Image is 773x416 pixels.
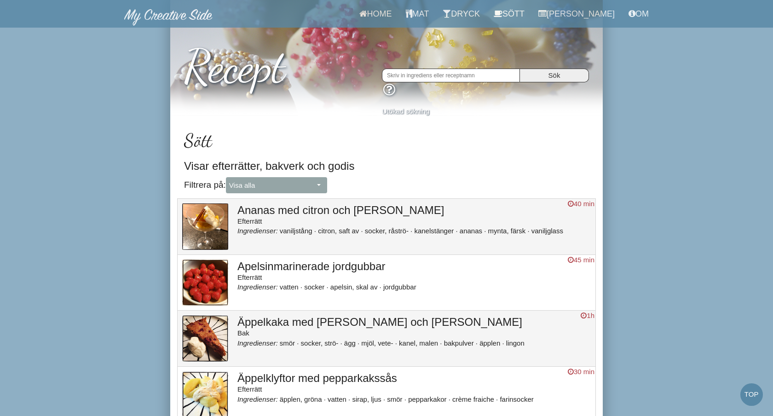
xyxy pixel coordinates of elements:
li: smör [387,395,406,403]
h3: Äppelkaka med [PERSON_NAME] och [PERSON_NAME] [237,316,591,328]
span: Visa alla [229,180,315,190]
div: Efterrätt [237,384,591,394]
h3: Visar efterrätter, bakverk och godis [184,160,589,172]
li: apelsin, skal av [330,283,381,291]
li: mjöl, vete- [361,339,397,347]
li: lingon [506,339,525,347]
button: Visa alla [226,177,327,193]
h2: Sött [184,130,589,150]
div: 40 min [568,199,594,208]
li: socker, råströ- [365,227,412,235]
li: smör [280,339,299,347]
img: MyCreativeSide [124,9,213,26]
li: äpplen, gröna [280,395,326,403]
i: Ingredienser: [237,227,278,235]
div: Bak [237,328,591,338]
li: kanelstänger [414,227,457,235]
h4: Filtrera på: [184,177,589,193]
li: farinsocker [500,395,533,403]
h3: Äppelklyftor med pepparkakssås [237,372,591,384]
li: ägg [344,339,359,347]
li: vatten [328,395,350,403]
li: vatten [280,283,302,291]
input: Skriv in ingrediens eller receptnamn [382,69,520,82]
li: crème fraiche [452,395,498,403]
div: Efterrätt [237,272,591,282]
a: Utökad sökning [382,107,429,115]
div: 30 min [568,367,594,376]
li: vaniljglass [531,227,563,235]
li: citron, saft av [318,227,363,235]
li: bakpulver [444,339,478,347]
div: Efterrätt [237,216,591,226]
li: jordgubbar [383,283,416,291]
a: Top [740,383,763,406]
div: 1h [581,311,594,320]
li: pepparkakor [408,395,450,403]
i: Ingredienser: [237,395,278,403]
img: bild_76.jpg [182,260,228,306]
i: Ingredienser: [237,339,278,347]
li: ananas [460,227,486,235]
input: Sök [520,69,589,82]
li: socker [304,283,329,291]
h3: Apelsinmarinerade jordgubbar [237,260,591,272]
li: sirap, ljus [352,395,385,403]
i: Ingredienser: [237,283,278,291]
li: socker, strö- [301,339,342,347]
h3: Ananas med citron och [PERSON_NAME] [237,204,591,216]
div: 45 min [568,255,594,265]
img: bild_478.jpg [182,315,228,362]
h1: Recept [184,32,589,92]
li: vaniljstång [280,227,316,235]
img: bild_529.jpg [182,203,228,250]
li: mynta, färsk [488,227,530,235]
li: kanel, malen [399,339,442,347]
li: äpplen [479,339,504,347]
